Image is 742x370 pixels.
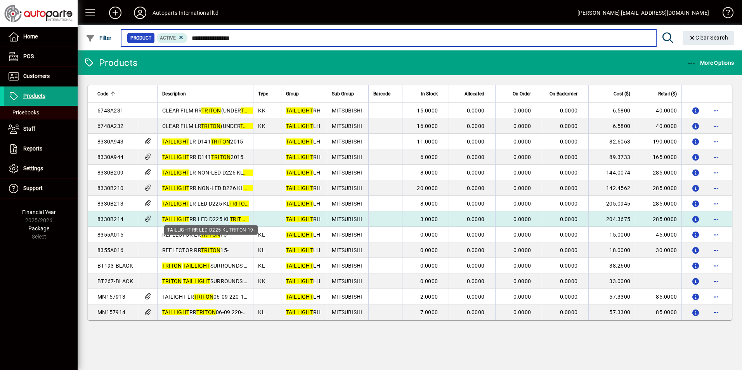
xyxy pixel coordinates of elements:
[286,247,313,253] em: TAILLIGHT
[162,216,189,222] em: TAILLIGHT
[560,154,578,160] span: 0.0000
[467,169,485,176] span: 0.0000
[588,165,635,180] td: 144.0074
[23,145,42,152] span: Reports
[162,169,270,176] span: LR NON-LED D226 KL 19-
[4,139,78,159] a: Reports
[635,196,681,211] td: 285.0000
[417,185,438,191] span: 20.0000
[243,169,263,176] em: TRITON
[286,247,321,253] span: LH
[258,107,265,114] span: KK
[97,123,123,129] span: 6748A232
[588,118,635,134] td: 6.5800
[635,180,681,196] td: 285.0000
[577,7,709,19] div: [PERSON_NAME] [EMAIL_ADDRESS][DOMAIN_NAME]
[465,90,484,98] span: Allocated
[710,135,722,148] button: More options
[240,123,267,129] em: TAILLIGHT
[164,225,258,235] div: TAILLIGHT RR LED D225 KL TRITON 19-
[97,247,123,253] span: 8355A016
[258,263,265,269] span: KL
[286,169,321,176] span: LH
[710,228,722,241] button: More options
[420,278,438,284] span: 0.0000
[97,309,125,315] span: MN157914
[332,185,362,191] span: MITSUBISHI
[8,109,39,116] span: Pricebooks
[130,34,151,42] span: Product
[710,244,722,256] button: More options
[467,107,485,114] span: 0.0000
[588,103,635,118] td: 6.5800
[201,107,221,114] em: TRITON
[157,33,188,43] mat-chip: Activation Status: Active
[513,232,531,238] span: 0.0000
[230,216,250,222] em: TRITON
[23,53,34,59] span: POS
[97,90,133,98] div: Code
[258,90,268,98] span: Type
[550,90,577,98] span: On Backorder
[689,35,728,41] span: Clear Search
[420,247,438,253] span: 0.0000
[588,258,635,273] td: 38.2600
[467,309,485,315] span: 0.0000
[588,211,635,227] td: 204.3675
[560,169,578,176] span: 0.0000
[162,309,189,315] em: TAILLIGHT
[467,278,485,284] span: 0.0000
[4,119,78,139] a: Staff
[201,232,220,238] em: TRITON
[560,216,578,222] span: 0.0000
[332,309,362,315] span: MITSUBISHI
[86,35,112,41] span: Filter
[513,201,531,207] span: 0.0000
[243,185,263,191] em: TRITON
[258,278,265,284] span: KK
[373,90,390,98] span: Barcode
[332,294,362,300] span: MITSUBISHI
[229,201,249,207] em: TRITON
[162,154,189,160] em: TAILLIGHT
[467,216,485,222] span: 0.0000
[710,182,722,194] button: More options
[588,273,635,289] td: 33.0000
[420,263,438,269] span: 0.0000
[635,227,681,242] td: 45.0000
[97,216,123,222] span: 8330B214
[513,169,531,176] span: 0.0000
[286,216,321,222] span: RH
[162,201,189,207] em: TAILLIGHT
[658,90,677,98] span: Retail ($)
[97,138,123,145] span: 8330A943
[162,263,252,269] span: SURROUNDS 17-
[183,278,210,284] em: TAILLIGHT
[417,107,438,114] span: 15.0000
[162,185,271,191] span: RR NON-LED D226 KL 19-
[97,232,123,238] span: 8355A015
[635,149,681,165] td: 165.0000
[162,169,189,176] em: TAILLIGHT
[560,232,578,238] span: 0.0000
[332,278,362,284] span: MITSUBISHI
[513,123,531,129] span: 0.0000
[286,278,313,284] em: TAILLIGHT
[467,294,485,300] span: 0.0000
[97,185,123,191] span: 8330B210
[258,232,265,238] span: KL
[97,201,123,207] span: 8330B213
[97,154,123,160] span: 8330A944
[332,138,362,145] span: MITSUBISHI
[162,309,259,315] span: RR 06-09 220-16639
[513,216,531,222] span: 0.0000
[4,159,78,178] a: Settings
[286,232,313,238] em: TAILLIGHT
[560,278,578,284] span: 0.0000
[717,2,732,27] a: Knowledge Base
[373,90,397,98] div: Barcode
[513,263,531,269] span: 0.0000
[710,166,722,179] button: More options
[286,309,321,315] span: RH
[286,90,322,98] div: Group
